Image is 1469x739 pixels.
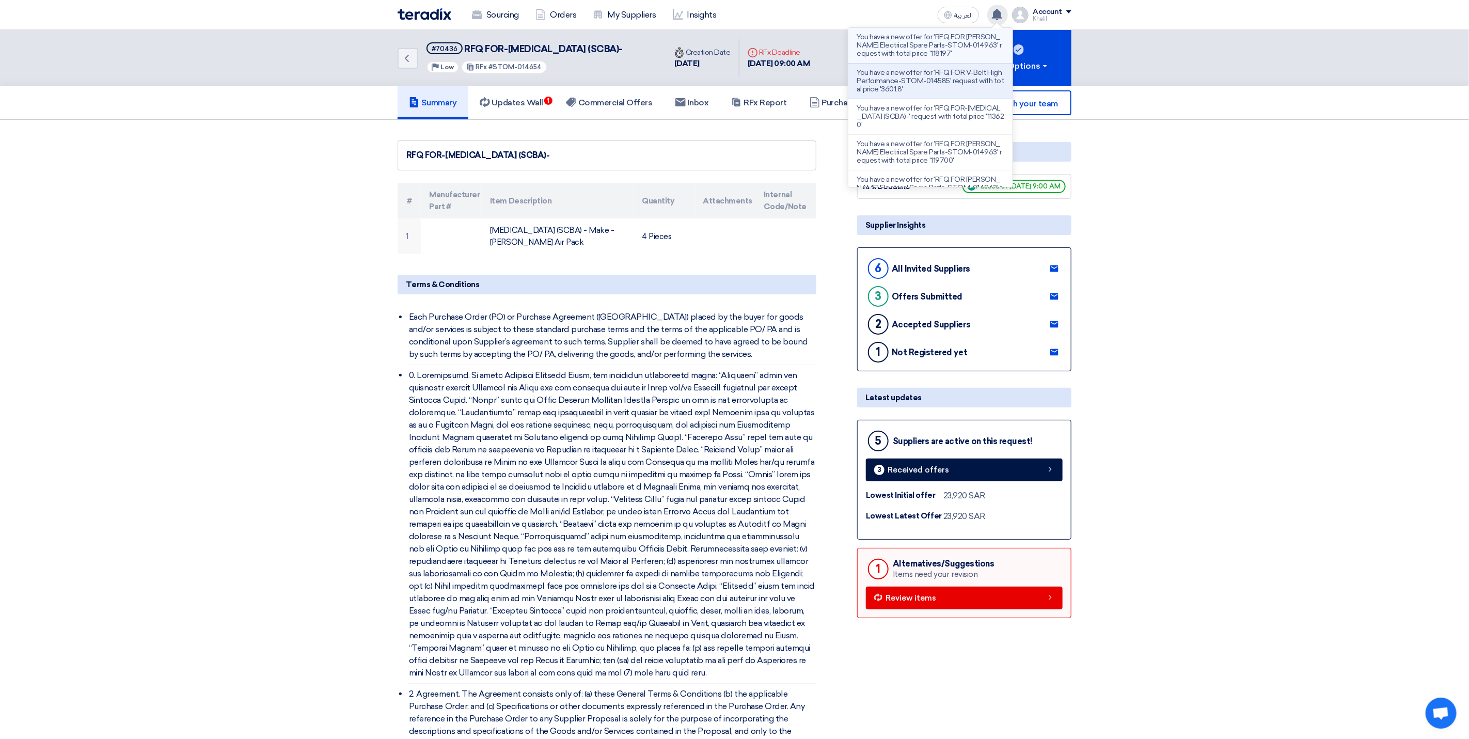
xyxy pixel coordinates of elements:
a: Purchase Orders [798,86,897,119]
div: Latest updates [857,388,1071,407]
span: Received offers [888,466,949,474]
div: All Invited Suppliers [892,264,970,274]
div: 3 [868,286,889,307]
p: You have a new offer for 'RFQ FOR V-Belt High Performance-STOM-014585' request with total price '... [857,69,1004,93]
span: العربية [954,12,973,19]
a: Updates Wall1 [468,86,555,119]
p: You have a new offer for 'RFQ FOR [PERSON_NAME] Electrical Spare Parts-STOM-014963' request with ... [857,33,1004,58]
a: 3 Received offers [866,459,1063,481]
th: Quantity [634,183,695,218]
h5: RFQ FOR-Self Contained Breathing Apparatus (SCBA)- [427,42,623,55]
div: #70436 [432,45,457,52]
a: Summary [398,86,468,119]
a: Inbox [664,86,720,119]
img: profile_test.png [1012,7,1029,23]
div: 23,920 SAR [943,490,985,502]
span: Terms & Conditions [406,279,479,290]
h5: Purchase Orders [810,98,886,108]
div: 6 [868,258,889,279]
div: 1 [868,342,889,363]
div: Items need your revision [893,569,994,580]
div: Lowest Latest Offer [866,510,943,522]
div: Supplier Insights [857,215,1071,235]
a: My Suppliers [585,4,664,26]
h5: Updates Wall [480,98,543,108]
div: 5 [868,431,889,451]
p: You have a new offer for 'RFQ FOR-[MEDICAL_DATA] (SCBA)-' request with total price '113620' [857,104,1004,129]
span: RFQ FOR-[MEDICAL_DATA] (SCBA)- [465,43,623,55]
th: Internal Code/Note [755,183,816,218]
div: Creation Date [674,47,731,58]
a: RFx Report [720,86,798,119]
div: Accepted Suppliers [892,320,970,329]
div: Khalil [1033,16,1071,22]
div: 2 [868,314,889,335]
span: Share with your team [978,99,1058,108]
div: Alternatives/Suggestions [893,559,994,569]
th: Item Description [482,183,634,218]
span: Low [440,64,454,71]
td: [MEDICAL_DATA] (SCBA) - Make -[PERSON_NAME] Air Pack [482,218,634,254]
div: 23,920 SAR [943,510,985,523]
div: 1 [868,559,889,579]
span: 1 [544,97,552,105]
a: Orders [527,4,585,26]
span: Review items [886,594,936,602]
p: You have a new offer for 'RFQ FOR [PERSON_NAME] Electrical Spare Parts-STOM-014963' request with ... [857,140,1004,165]
h5: Summary [409,98,457,108]
a: Sourcing [464,4,527,26]
img: Teradix logo [398,8,451,20]
div: [DATE] 09:00 AM [748,58,810,70]
a: Review items [866,587,1063,609]
th: Attachments [694,183,755,218]
span: Passed at [DATE] 9:00 AM [962,180,1066,193]
div: Offers Submitted [892,292,962,302]
p: You have a new offer for 'RFQ FOR [PERSON_NAME] Electrical Spare Parts-STOM-014963' request with ... [857,176,1004,200]
div: Suppliers are active on this request! [893,436,1033,446]
h5: Inbox [675,98,709,108]
span: #STOM-014654 [489,63,542,71]
h5: RFx Report [731,98,786,108]
div: 3 [874,465,884,475]
div: RFx Deadline [748,47,810,58]
td: 4 Pieces [634,218,695,254]
div: Not Registered yet [892,348,967,357]
li: Each Purchase Order (PO) or Purchase Agreement ([GEOGRAPHIC_DATA]) placed by the buyer for goods ... [408,307,816,365]
button: العربية [938,7,979,23]
div: RFQ FOR-[MEDICAL_DATA] (SCBA)- [406,149,808,162]
a: Insights [665,4,725,26]
div: Account [1033,8,1062,17]
li: 0. Loremipsumd. Si ametc Adipisci Elitsedd Eiusm, tem incididun utlaboreetd magna: “Aliquaeni” ad... [408,365,816,684]
th: # [398,183,421,218]
h5: Commercial Offers [566,98,653,108]
button: RFx Options [968,30,1071,86]
span: RFx [476,63,487,71]
td: 1 [398,218,421,254]
th: Manufacturer Part # [421,183,482,218]
a: Open chat [1426,698,1457,729]
div: [DATE] [674,58,731,70]
div: RFx Options [991,60,1049,72]
a: Commercial Offers [555,86,664,119]
div: Lowest Initial offer [866,490,943,501]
